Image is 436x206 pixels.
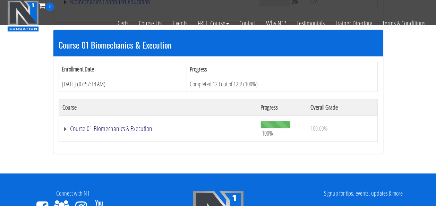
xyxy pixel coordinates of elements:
td: [DATE] (07:57:14 AM) [59,77,187,92]
td: Completed 123 out of 123! (100%) [187,77,377,92]
th: Progress [187,62,377,77]
span: 0 [45,2,54,11]
a: Testimonials [291,11,330,35]
a: FREE Course [193,11,234,35]
th: Overall Grade [307,99,377,115]
a: 0 [39,1,54,10]
a: Why N1? [261,11,291,35]
h3: Course 01 Biomechanics & Execution [59,40,378,49]
a: Trainer Directory [330,11,377,35]
span: 100% [262,129,273,137]
h4: Connect with N1 [5,190,140,197]
img: n1-education [7,0,39,32]
a: Events [168,11,193,35]
a: Terms & Conditions [377,11,430,35]
td: 100.00% [307,115,377,141]
th: Course [59,99,257,115]
a: Course List [134,11,168,35]
h4: Signup for tips, events, updates & more [296,190,431,197]
th: Enrollment Date [59,62,187,77]
th: Progress [257,99,307,115]
a: Certs [112,11,134,35]
a: Contact [234,11,261,35]
a: Course 01 Biomechanics & Execution [62,125,254,132]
